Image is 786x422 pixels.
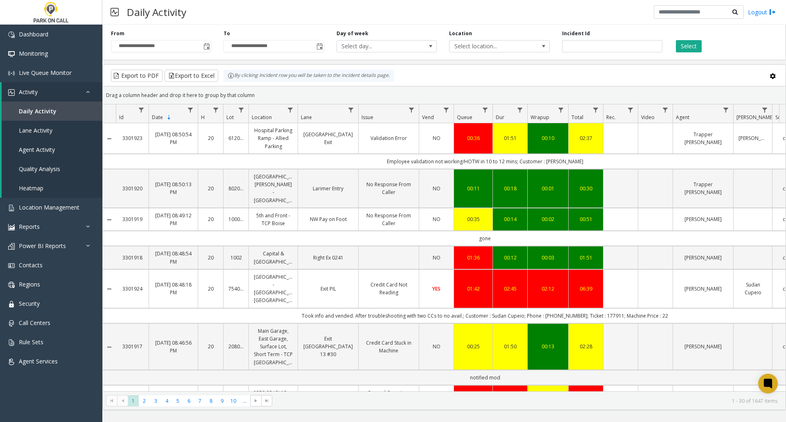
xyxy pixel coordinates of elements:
[8,282,15,288] img: 'icon'
[203,285,218,293] a: 20
[121,185,144,192] a: 3301920
[739,281,767,296] a: Sudan Cupeio
[103,104,786,391] div: Data table
[457,114,472,121] span: Queue
[228,343,244,350] a: 208021
[498,285,522,293] a: 02:45
[206,395,217,406] span: Page 8
[123,2,190,22] h3: Daily Activity
[226,114,234,121] span: Lot
[574,185,598,192] a: 00:30
[194,395,206,406] span: Page 7
[441,104,452,115] a: Vend Filter Menu
[254,250,293,265] a: Capital & [GEOGRAPHIC_DATA]
[19,184,43,192] span: Heatmap
[19,300,40,307] span: Security
[556,104,567,115] a: Wrapup Filter Menu
[254,327,293,366] a: Main Garage, East Garage, Surface Lot, Short Term - TCP [GEOGRAPHIC_DATA]
[128,395,139,406] span: Page 1
[364,281,414,296] a: Credit Card Not Reading
[252,114,272,121] span: Location
[121,134,144,142] a: 3301923
[154,212,193,227] a: [DATE] 08:49:12 PM
[480,104,491,115] a: Queue Filter Menu
[641,114,655,121] span: Video
[433,135,440,142] span: NO
[364,181,414,196] a: No Response From Caller
[2,121,102,140] a: Lane Activity
[678,215,728,223] a: [PERSON_NAME]
[203,134,218,142] a: 20
[111,30,124,37] label: From
[165,70,218,82] button: Export to Excel
[2,102,102,121] a: Daily Activity
[19,50,48,57] span: Monitoring
[8,359,15,365] img: 'icon'
[19,126,52,134] span: Lane Activity
[203,215,218,223] a: 20
[150,395,161,406] span: Page 3
[253,397,259,404] span: Go to the next page
[303,215,353,223] a: NW Pay on Foot
[422,114,434,121] span: Vend
[111,70,163,82] button: Export to PDF
[154,281,193,296] a: [DATE] 08:48:18 PM
[498,343,522,350] a: 01:50
[533,134,563,142] a: 00:10
[303,285,353,293] a: Exit PIL
[202,41,211,52] span: Toggle popup
[121,254,144,262] a: 3301918
[433,216,440,223] span: NO
[154,181,193,196] a: [DATE] 08:50:13 PM
[337,30,368,37] label: Day of week
[433,185,440,192] span: NO
[533,185,563,192] a: 00:01
[2,140,102,159] a: Agent Activity
[261,395,272,406] span: Go to the last page
[533,215,563,223] div: 00:02
[103,286,116,292] a: Collapse Details
[364,389,414,413] a: General Questions Regarding Rates, Hours, etc
[303,254,353,262] a: Right Ex 0241
[736,114,774,121] span: [PERSON_NAME]
[236,104,247,115] a: Lot Filter Menu
[533,343,563,350] a: 00:13
[678,254,728,262] a: [PERSON_NAME]
[678,131,728,146] a: Trapper [PERSON_NAME]
[161,395,172,406] span: Page 4
[8,51,15,57] img: 'icon'
[19,30,48,38] span: Dashboard
[8,224,15,230] img: 'icon'
[574,134,598,142] div: 02:37
[277,397,777,404] kendo-pager-info: 1 - 30 of 1647 items
[459,254,488,262] div: 01:36
[449,41,529,52] span: Select location...
[571,114,583,121] span: Total
[154,339,193,354] a: [DATE] 08:46:56 PM
[424,185,449,192] a: NO
[19,69,72,77] span: Live Queue Monitor
[498,134,522,142] div: 01:51
[739,134,767,142] a: [PERSON_NAME]
[406,104,417,115] a: Issue Filter Menu
[720,104,732,115] a: Agent Filter Menu
[183,395,194,406] span: Page 6
[574,343,598,350] a: 02:28
[254,389,293,413] a: [GEOGRAPHIC_DATA] - [GEOGRAPHIC_DATA]
[424,134,449,142] a: NO
[574,215,598,223] a: 00:51
[103,135,116,142] a: Collapse Details
[678,181,728,196] a: Trapper [PERSON_NAME]
[459,134,488,142] a: 00:36
[498,185,522,192] a: 00:18
[459,343,488,350] a: 00:25
[303,131,353,146] a: [GEOGRAPHIC_DATA] Exit
[8,70,15,77] img: 'icon'
[660,104,671,115] a: Video Filter Menu
[228,254,244,262] a: 1002
[19,88,38,96] span: Activity
[459,185,488,192] a: 00:11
